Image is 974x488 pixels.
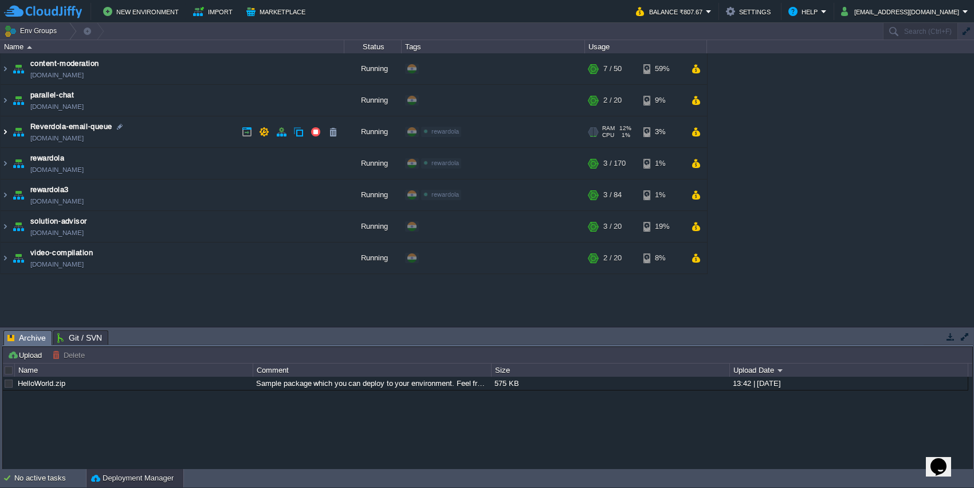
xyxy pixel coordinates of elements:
[1,148,10,179] img: AMDAwAAAACH5BAEAAAAALAAAAAABAAEAAAICRAEAOw==
[10,211,26,242] img: AMDAwAAAACH5BAEAAAAALAAAAAABAAEAAAICRAEAOw==
[643,116,681,147] div: 3%
[730,377,967,390] div: 13:42 | [DATE]
[643,243,681,274] div: 8%
[344,179,402,210] div: Running
[7,331,46,345] span: Archive
[726,5,774,18] button: Settings
[4,5,82,19] img: CloudJiffy
[841,5,963,18] button: [EMAIL_ADDRESS][DOMAIN_NAME]
[91,473,174,484] button: Deployment Manager
[10,53,26,84] img: AMDAwAAAACH5BAEAAAAALAAAAAABAAEAAAICRAEAOw==
[30,58,99,69] a: content-moderation
[344,116,402,147] div: Running
[30,101,84,112] a: [DOMAIN_NAME]
[603,53,622,84] div: 7 / 50
[7,350,45,360] button: Upload
[431,159,459,166] span: rewardola
[619,132,630,139] span: 1%
[431,128,459,135] span: rewardola
[1,243,10,274] img: AMDAwAAAACH5BAEAAAAALAAAAAABAAEAAAICRAEAOw==
[603,179,622,210] div: 3 / 84
[731,364,968,377] div: Upload Date
[30,89,74,101] a: parallel-chat
[1,211,10,242] img: AMDAwAAAACH5BAEAAAAALAAAAAABAAEAAAICRAEAOw==
[344,85,402,116] div: Running
[431,191,459,198] span: rewardola
[344,148,402,179] div: Running
[636,5,706,18] button: Balance ₹807.67
[253,377,490,390] div: Sample package which you can deploy to your environment. Feel free to delete and upload a package...
[193,5,236,18] button: Import
[15,364,253,377] div: Name
[586,40,706,53] div: Usage
[1,85,10,116] img: AMDAwAAAACH5BAEAAAAALAAAAAABAAEAAAICRAEAOw==
[643,53,681,84] div: 59%
[14,469,86,487] div: No active tasks
[344,53,402,84] div: Running
[643,148,681,179] div: 1%
[30,259,84,270] a: [DOMAIN_NAME]
[603,243,622,274] div: 2 / 20
[602,132,614,139] span: CPU
[603,85,622,116] div: 2 / 20
[52,350,88,360] button: Delete
[10,179,26,210] img: AMDAwAAAACH5BAEAAAAALAAAAAABAAEAAAICRAEAOw==
[344,211,402,242] div: Running
[30,69,84,81] a: [DOMAIN_NAME]
[926,442,963,477] iframe: chat widget
[1,40,344,53] div: Name
[643,85,681,116] div: 9%
[345,40,401,53] div: Status
[788,5,821,18] button: Help
[30,227,84,239] a: [DOMAIN_NAME]
[344,243,402,274] div: Running
[30,164,84,175] a: [DOMAIN_NAME]
[602,125,615,132] span: RAM
[30,216,87,227] a: solution-advisor
[492,364,729,377] div: Size
[1,53,10,84] img: AMDAwAAAACH5BAEAAAAALAAAAAABAAEAAAICRAEAOw==
[30,247,93,259] a: video-compilation
[1,179,10,210] img: AMDAwAAAACH5BAEAAAAALAAAAAABAAEAAAICRAEAOw==
[4,23,61,39] button: Env Groups
[18,379,65,388] a: HelloWorld.zip
[57,331,102,345] span: Git / SVN
[30,132,84,144] a: [DOMAIN_NAME]
[10,148,26,179] img: AMDAwAAAACH5BAEAAAAALAAAAAABAAEAAAICRAEAOw==
[103,5,182,18] button: New Environment
[1,116,10,147] img: AMDAwAAAACH5BAEAAAAALAAAAAABAAEAAAICRAEAOw==
[30,184,69,196] a: rewardola3
[10,85,26,116] img: AMDAwAAAACH5BAEAAAAALAAAAAABAAEAAAICRAEAOw==
[30,196,84,207] a: [DOMAIN_NAME]
[643,211,681,242] div: 19%
[603,211,622,242] div: 3 / 20
[27,46,32,49] img: AMDAwAAAACH5BAEAAAAALAAAAAABAAEAAAICRAEAOw==
[619,125,631,132] span: 12%
[30,121,112,132] a: Reverdola-email-queue
[603,148,626,179] div: 3 / 170
[643,179,681,210] div: 1%
[402,40,584,53] div: Tags
[10,243,26,274] img: AMDAwAAAACH5BAEAAAAALAAAAAABAAEAAAICRAEAOw==
[492,377,729,390] div: 575 KB
[10,116,26,147] img: AMDAwAAAACH5BAEAAAAALAAAAAABAAEAAAICRAEAOw==
[30,153,64,164] a: rewardola
[254,364,491,377] div: Comment
[246,5,309,18] button: Marketplace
